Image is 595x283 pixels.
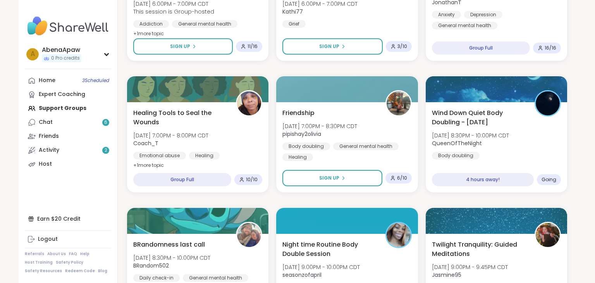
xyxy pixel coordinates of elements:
div: Chat [39,118,53,126]
div: Anxiety [432,11,461,19]
a: About Us [47,251,66,257]
span: [DATE] 9:00PM - 9:45PM CDT [432,263,508,271]
a: Host Training [25,260,53,265]
button: Sign Up [133,38,233,55]
span: 16 / 16 [545,45,556,51]
img: QueenOfTheNight [536,91,560,115]
span: Wind Down Quiet Body Doubling - [DATE] [432,108,526,127]
b: pipishay2olivia [282,130,321,138]
span: Sign Up [170,43,190,50]
a: Safety Resources [25,268,62,274]
div: Depression [464,11,502,19]
a: Logout [25,232,111,246]
img: BRandom502 [237,223,261,247]
div: Logout [38,235,58,243]
span: Sign Up [319,175,339,182]
a: Redeem Code [65,268,95,274]
a: Referrals [25,251,44,257]
img: ShareWell Nav Logo [25,12,111,39]
div: Group Full [133,173,231,186]
b: seasonzofapril [282,271,322,279]
b: Jasmine95 [432,271,461,279]
b: BRandom502 [133,262,169,269]
span: Friendship [282,108,315,118]
div: Home [39,77,55,84]
button: Sign Up [282,38,382,55]
a: Expert Coaching [25,87,111,101]
span: 11 / 16 [248,43,258,50]
div: General mental health [333,142,399,150]
span: 3 Scheduled [82,77,109,84]
div: Addiction [133,20,169,28]
div: General mental health [432,22,497,29]
div: Expert Coaching [39,91,85,98]
div: General mental health [183,274,248,282]
span: Sign Up [319,43,339,50]
div: Body doubling [282,142,330,150]
a: Friends [25,129,111,143]
div: Emotional abuse [133,152,186,160]
span: Night time Routine Body Double Session [282,240,377,259]
a: Home3Scheduled [25,74,111,87]
div: Daily check-in [133,274,180,282]
b: Coach_T [133,139,158,147]
div: Activity [39,146,59,154]
span: 0 Pro credits [51,55,80,62]
div: Healing [189,152,220,160]
span: 3 / 10 [397,43,407,50]
img: pipishay2olivia [387,91,411,115]
a: Blog [98,268,107,274]
b: Kathi77 [282,8,303,15]
div: Grief [282,20,306,28]
a: Host [25,157,111,171]
b: QueenOfTheNight [432,139,482,147]
span: [DATE] 8:30PM - 10:00PM CDT [133,254,210,262]
a: Safety Policy [56,260,83,265]
img: Coach_T [237,91,261,115]
span: 10 / 10 [246,177,258,183]
div: Host [39,160,52,168]
div: 4 hours away! [432,173,534,186]
span: Twilight Tranquility: Guided Meditations [432,240,526,259]
a: Chat6 [25,115,111,129]
a: Activity2 [25,143,111,157]
span: [DATE] 9:00PM - 10:00PM CDT [282,263,360,271]
span: This session is Group-hosted [133,8,214,15]
span: [DATE] 8:30PM - 10:00PM CDT [432,132,509,139]
span: Healing Tools to Seal the Wounds [133,108,227,127]
span: BRandomness last call [133,240,205,249]
span: 2 [105,147,107,154]
div: Group Full [432,41,530,55]
button: Sign Up [282,170,382,186]
img: Jasmine95 [536,223,560,247]
div: Body doubling [432,152,480,160]
a: FAQ [69,251,77,257]
div: Healing [282,153,313,161]
div: Earn $20 Credit [25,212,111,226]
span: [DATE] 7:00PM - 8:00PM CDT [133,132,208,139]
span: 6 [104,119,107,126]
span: A [31,49,35,59]
a: Help [80,251,89,257]
div: AbenaApaw [42,46,81,54]
div: General mental health [172,20,237,28]
div: Friends [39,132,59,140]
span: Going [542,177,556,183]
span: 6 / 10 [397,175,407,181]
img: seasonzofapril [387,223,411,247]
span: [DATE] 7:00PM - 8:30PM CDT [282,122,357,130]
